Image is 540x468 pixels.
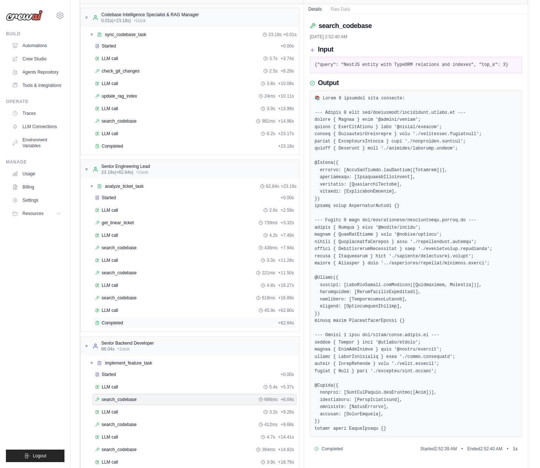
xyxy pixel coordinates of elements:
span: LLM call [102,106,118,112]
span: + 7.49s [281,232,294,238]
span: ▼ [84,343,89,349]
span: + 6.26s [281,68,294,74]
span: + 2.58s [281,207,294,213]
span: ▼ [90,183,94,189]
span: + 23.18s [278,143,294,149]
a: Agents Repository [9,66,64,78]
span: Completed [102,320,123,326]
a: Settings [9,194,64,206]
span: Logout [33,453,46,459]
a: Usage [9,168,64,180]
span: 3.2s [269,409,278,415]
span: 221ms [262,270,275,276]
span: + 0.00s [281,372,294,377]
h3: Output [318,79,339,87]
span: 436ms [264,245,278,251]
span: + 16.27s [278,282,294,288]
div: [DATE] 2:52:40 AM [310,34,522,40]
span: LLM call [102,56,118,61]
span: + 3.32s [281,220,294,226]
span: • 1 task [134,18,146,24]
span: 3.3s [267,257,275,263]
span: LLM call [102,81,118,87]
span: 394ms [262,447,275,453]
span: Completed [322,446,343,452]
span: + 0.01s [283,32,297,38]
div: Senior Backend Developer [101,340,154,346]
a: Environment Variables [9,134,64,152]
a: Traces [9,108,64,119]
span: check_git_changes [102,68,140,74]
span: • [461,446,463,452]
span: + 16.89s [278,295,294,301]
span: + 14.41s [278,434,294,440]
span: search_codebase [102,422,137,427]
pre: {"query": "NestJS entity with TypeORM relations and indexes", "top_k": 3} [315,61,517,69]
span: search_codebase [102,245,137,251]
span: + 10.08s [278,81,294,87]
span: 0.01s (+23.18s) [101,18,131,24]
span: Started [102,43,116,49]
h2: search_codebase [319,21,372,31]
button: Resources [9,208,64,219]
span: Started [102,372,116,377]
span: + 7.94s [281,245,294,251]
span: + 62.80s [278,307,294,313]
div: Operate [6,99,64,105]
span: 23.18s [269,32,282,38]
span: + 3.74s [281,56,294,61]
h3: Input [318,46,333,54]
span: Completed [102,143,123,149]
span: 2.5s [269,68,278,74]
span: + 0.00s [281,43,294,49]
span: + 18.76s [278,459,294,465]
span: 5.4s [269,384,278,390]
span: + 13.98s [278,106,294,112]
span: search_codebase [102,397,137,402]
span: 3.7s [269,56,278,61]
span: LLM call [102,282,118,288]
span: 86.04s [101,346,115,352]
span: Ended 2:52:40 AM [467,446,502,452]
a: Crew Studio [9,53,64,65]
span: LLM call [102,257,118,263]
span: search_codebase [102,447,137,453]
span: 4.8s [267,282,275,288]
span: + 11.28s [278,257,294,263]
button: Details [304,4,326,14]
span: LLM call [102,307,118,313]
span: Started 2:52:39 AM [420,446,457,452]
span: LLM call [102,131,118,137]
span: 3.9s [267,106,275,112]
span: + 23.19s [281,183,297,189]
span: LLM call [102,459,118,465]
span: implement_feature_task [105,360,152,366]
span: + 9.26s [281,409,294,415]
div: Manage [6,159,64,165]
span: Started [102,195,116,201]
span: + 10.11s [278,93,294,99]
span: 24ms [264,93,275,99]
div: Build [6,31,64,37]
span: + 62.84s [278,320,294,326]
span: + 14.82s [278,447,294,453]
span: update_rag_index [102,93,137,99]
span: 3.9s [267,459,275,465]
span: 23.19s (+62.84s) [101,169,133,175]
span: ▼ [90,360,94,366]
span: analyze_ticket_task [105,183,144,189]
span: LLM call [102,434,118,440]
span: ▼ [90,32,94,38]
span: • 1 task [118,346,130,352]
span: 3.8s [267,81,275,87]
div: Codebase Intelligence Specialist & RAG Manager [101,12,199,18]
span: 62.84s [266,183,279,189]
span: + 5.37s [281,384,294,390]
span: LLM call [102,232,118,238]
a: LLM Connections [9,121,64,133]
span: 618ms [262,295,275,301]
span: + 9.68s [281,422,294,427]
span: ▼ [84,15,89,21]
span: • 1 task [136,169,148,175]
pre: 📚 Lorem 8 ipsumdol sita consecte: --- Adipis 0 elit sed/doeiusmodt/incididunt.utlabo.et --- dolor... [315,95,517,433]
